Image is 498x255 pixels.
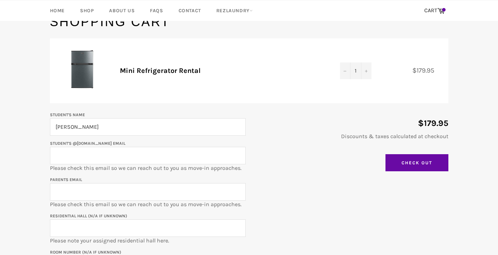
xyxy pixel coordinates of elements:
[172,0,208,21] a: Contact
[50,112,85,117] label: Student's Name
[50,213,127,218] label: Residential Hall (N/A if unknown)
[253,133,448,140] p: Discounts & taxes calculated at checkout
[421,3,448,18] a: CART
[50,141,125,146] label: Student's @[DOMAIN_NAME] email
[102,0,142,21] a: About Us
[60,49,102,91] img: Mini Refrigerator Rental
[73,0,101,21] a: Shop
[50,250,121,255] label: Room Number (N/A if unknown)
[340,62,351,79] button: Decrease quantity
[412,66,441,74] span: $179.95
[50,212,246,245] p: Please note your assigned residential hall here.
[253,118,448,129] p: $179.95
[50,177,82,182] label: Parents email
[50,139,246,172] p: Please check this email so we can reach out to you as move-in approaches.
[209,0,260,21] a: RezLaundry
[120,67,201,75] a: Mini Refrigerator Rental
[50,13,448,31] h1: Shopping Cart
[43,0,72,21] a: Home
[50,175,246,208] p: Please check this email so we can reach out to you as move-in approaches.
[143,0,170,21] a: FAQs
[361,62,371,79] button: Increase quantity
[385,154,448,172] input: Check Out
